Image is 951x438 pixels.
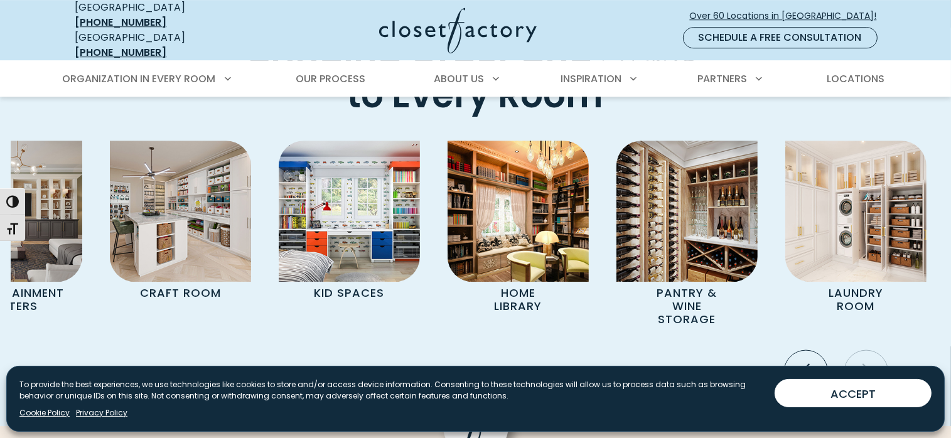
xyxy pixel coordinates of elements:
[689,5,888,27] a: Over 60 Locations in [GEOGRAPHIC_DATA]!
[434,141,603,318] a: Home Library Home Library
[771,141,940,318] a: Custom Laundry Room Laundry Room
[296,282,402,305] p: Kid Spaces
[779,345,833,399] button: Previous slide
[19,407,70,419] a: Cookie Policy
[827,72,884,86] span: Locations
[775,379,932,407] button: ACCEPT
[434,72,484,86] span: About Us
[690,9,887,23] span: Over 60 Locations in [GEOGRAPHIC_DATA]!
[561,72,621,86] span: Inspiration
[697,72,747,86] span: Partners
[75,45,167,60] a: [PHONE_NUMBER]
[296,72,365,86] span: Our Process
[603,141,771,331] a: Custom Pantry Pantry & Wine Storage
[465,282,571,318] p: Home Library
[54,61,898,97] nav: Primary Menu
[265,141,434,305] a: Kids Room Cabinetry Kid Spaces
[75,15,167,29] a: [PHONE_NUMBER]
[634,282,740,331] p: Pantry & Wine Storage
[803,282,909,318] p: Laundry Room
[279,141,420,282] img: Kids Room Cabinetry
[63,72,216,86] span: Organization in Every Room
[379,8,537,53] img: Closet Factory Logo
[839,345,893,399] button: Next slide
[110,141,251,282] img: Custom craft room
[448,141,589,282] img: Home Library
[75,30,257,60] div: [GEOGRAPHIC_DATA]
[785,141,927,282] img: Custom Laundry Room
[76,407,127,419] a: Privacy Policy
[127,282,234,305] p: Craft Room
[19,379,765,402] p: To provide the best experiences, we use technologies like cookies to store and/or access device i...
[616,141,758,282] img: Custom Pantry
[683,27,878,48] a: Schedule a Free Consultation
[96,141,265,305] a: Custom craft room Craft Room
